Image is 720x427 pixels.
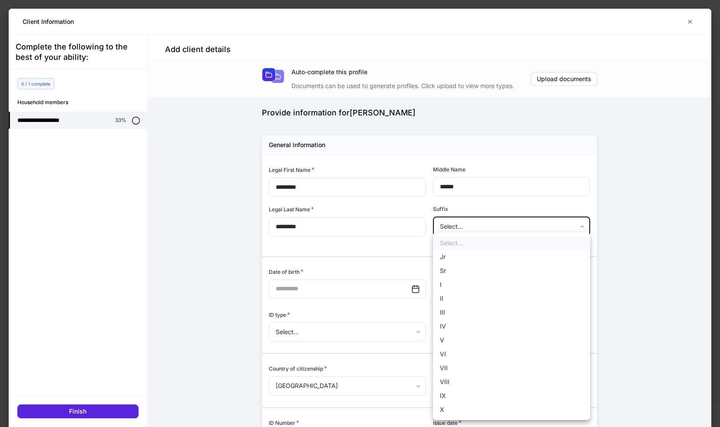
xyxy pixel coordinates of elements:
[433,305,590,319] li: III
[433,292,590,305] li: II
[433,403,590,417] li: X
[433,347,590,361] li: VI
[433,361,590,375] li: VII
[433,264,590,278] li: Sr
[433,319,590,333] li: IV
[433,278,590,292] li: I
[433,250,590,264] li: Jr
[433,375,590,389] li: VIII
[433,333,590,347] li: V
[433,389,590,403] li: IX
